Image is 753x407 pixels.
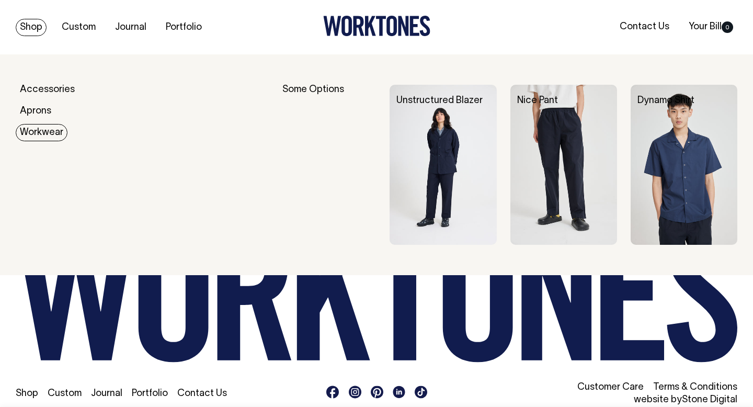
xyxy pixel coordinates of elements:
a: Your Bill0 [684,18,737,36]
li: website by [507,394,737,406]
a: Custom [58,19,100,36]
img: Nice Pant [510,85,617,245]
a: Contact Us [615,18,674,36]
a: Journal [111,19,151,36]
span: 0 [722,21,733,33]
a: Accessories [16,81,79,98]
div: Some Options [282,85,376,245]
a: Journal [91,389,122,398]
img: Unstructured Blazer [390,85,496,245]
a: Contact Us [177,389,227,398]
a: Custom [48,389,82,398]
a: Portfolio [132,389,168,398]
a: Portfolio [162,19,206,36]
a: Shop [16,19,47,36]
a: Workwear [16,124,67,141]
a: Dynamo Shirt [637,96,694,105]
a: Customer Care [577,383,644,392]
a: Terms & Conditions [653,383,737,392]
a: Aprons [16,103,55,120]
a: Nice Pant [517,96,558,105]
a: Stone Digital [682,395,737,404]
img: Dynamo Shirt [631,85,737,245]
a: Unstructured Blazer [396,96,483,105]
a: Shop [16,389,38,398]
